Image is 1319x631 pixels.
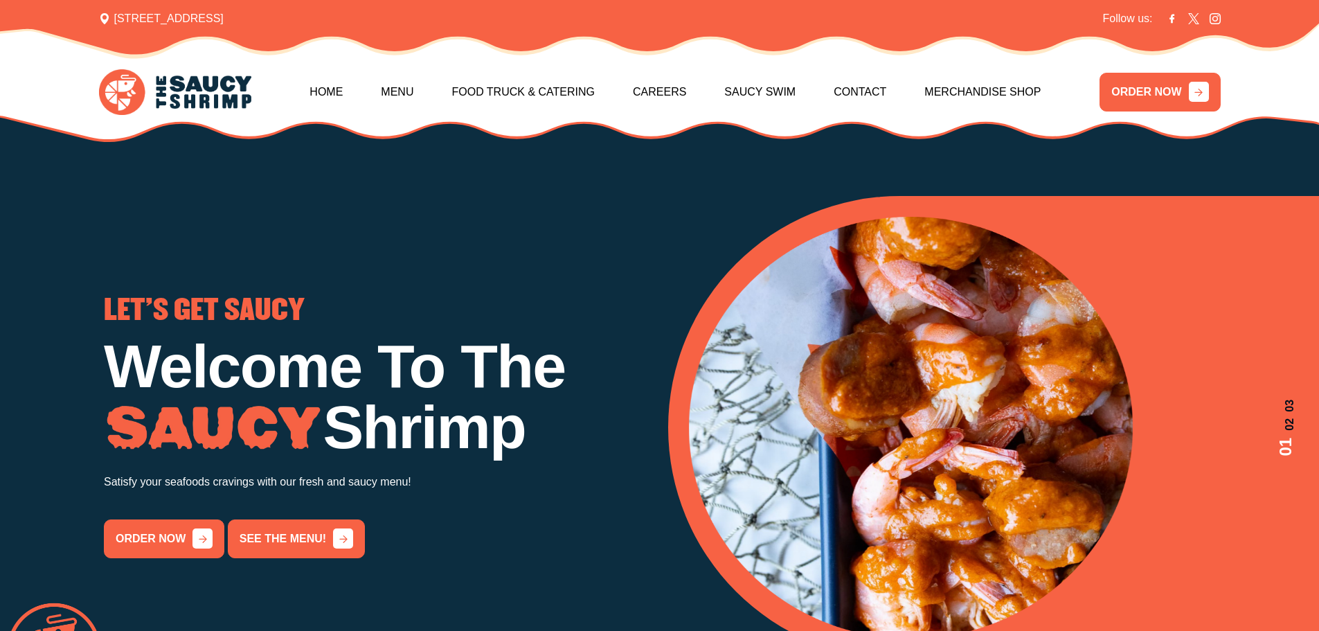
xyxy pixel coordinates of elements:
h1: Welcome To The Shrimp [104,336,652,458]
a: Careers [633,62,686,122]
span: 03 [1273,399,1298,411]
a: order now [104,519,224,558]
div: 1 / 3 [104,297,652,558]
span: 02 [1273,418,1298,431]
span: LET'S GET SAUCY [104,297,305,325]
a: ORDER NOW [1100,73,1220,112]
a: Contact [834,62,886,122]
a: Food Truck & Catering [451,62,595,122]
a: Merchandise Shop [924,62,1041,122]
a: Home [309,62,343,122]
a: Saucy Swim [724,62,796,122]
span: [STREET_ADDRESS] [99,10,224,27]
span: Follow us: [1102,10,1152,27]
a: Menu [381,62,413,122]
img: logo [99,69,251,116]
span: 01 [1273,438,1298,456]
a: See the menu! [228,519,365,558]
img: Image [104,406,323,451]
p: Satisfy your seafoods cravings with our fresh and saucy menu! [104,472,652,492]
